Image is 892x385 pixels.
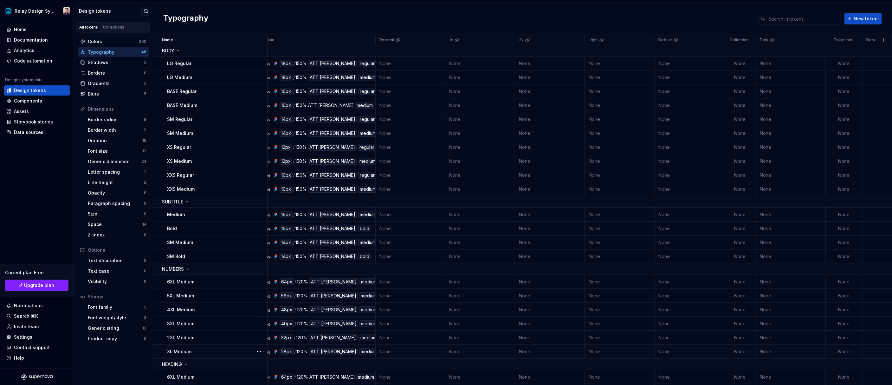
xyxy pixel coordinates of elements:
[167,116,192,123] p: SM Regular
[756,56,826,70] td: None
[88,221,142,228] div: Space
[167,172,194,178] p: XXS Regular
[88,315,144,321] div: Font weight/style
[144,128,146,133] div: 5
[85,146,149,156] a: Font size13
[85,313,149,323] a: Font weight/style3
[85,334,149,344] a: Product copy0
[355,102,374,109] div: medium
[826,182,863,196] td: None
[376,182,445,196] td: None
[308,158,357,165] div: ATT [PERSON_NAME]
[78,37,149,47] a: Colors300
[376,98,445,112] td: None
[293,186,295,193] div: /
[4,342,70,353] button: Contact support
[144,305,146,310] div: 5
[724,112,756,126] td: None
[445,84,515,98] td: None
[445,168,515,182] td: None
[658,37,672,43] p: Default
[724,98,756,112] td: None
[167,74,192,81] p: LG Medium
[515,154,585,168] td: None
[78,89,149,99] a: Blurs5
[756,98,826,112] td: None
[376,70,445,84] td: None
[144,81,146,86] div: 5
[4,35,70,45] a: Documentation
[376,84,445,98] td: None
[445,112,515,126] td: None
[144,70,146,76] div: 0
[826,140,863,154] td: None
[280,158,292,165] div: 12px
[78,68,149,78] a: Borders0
[280,211,293,218] div: 16px
[293,116,295,123] div: /
[14,26,27,33] div: Home
[4,332,70,342] a: Settings
[88,190,144,196] div: Opacity
[293,74,295,81] div: /
[88,148,142,154] div: Font size
[445,126,515,140] td: None
[585,182,655,196] td: None
[826,126,863,140] td: None
[167,186,195,192] p: XXS Medium
[103,25,124,30] div: Collections
[826,154,863,168] td: None
[376,126,445,140] td: None
[142,138,146,143] div: 19
[760,37,769,43] p: Dark
[4,24,70,35] a: Home
[144,232,146,237] div: 0
[85,276,149,287] a: Visibility0
[308,172,357,179] div: ATT [PERSON_NAME]
[144,201,146,206] div: 0
[78,57,149,68] a: Shadows5
[280,60,293,67] div: 18px
[376,140,445,154] td: None
[766,13,841,24] input: Search in tokens...
[358,60,376,67] div: regular
[144,279,146,284] div: 0
[280,130,293,137] div: 14px
[88,211,144,217] div: Size
[88,91,144,97] div: Blurs
[78,47,149,57] a: Typography46
[85,256,149,266] a: Text decoration0
[515,222,585,236] td: None
[655,140,724,154] td: None
[280,172,293,179] div: 10px
[826,98,863,112] td: None
[14,47,34,54] div: Analytics
[24,282,55,289] span: Upgrade plan
[724,222,756,236] td: None
[655,154,724,168] td: None
[376,168,445,182] td: None
[585,70,655,84] td: None
[14,344,50,351] div: Contact support
[515,168,585,182] td: None
[295,172,307,179] div: 150%
[88,49,141,55] div: Typography
[88,158,141,165] div: Generic dimension
[280,88,293,95] div: 16px
[88,169,144,175] div: Letter spacing
[88,80,144,87] div: Gradients
[655,56,724,70] td: None
[358,211,378,218] div: medium
[655,112,724,126] td: None
[293,130,295,137] div: /
[756,168,826,182] td: None
[515,182,585,196] td: None
[655,126,724,140] td: None
[358,144,376,151] div: regular
[144,60,146,65] div: 5
[280,225,293,232] div: 16px
[724,168,756,182] td: None
[295,186,307,193] div: 150%
[167,211,185,218] p: Medium
[88,257,144,264] div: Text decoration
